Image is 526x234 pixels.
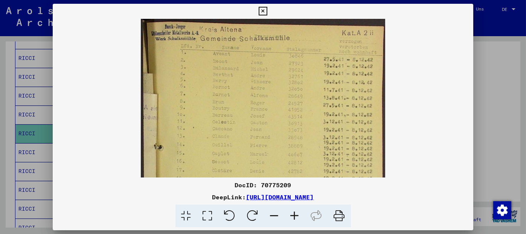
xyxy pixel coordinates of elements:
[493,201,511,219] img: Zustimmung ändern
[53,180,474,190] div: DocID: 70775209
[246,193,314,201] a: [URL][DOMAIN_NAME]
[53,193,474,202] div: DeepLink:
